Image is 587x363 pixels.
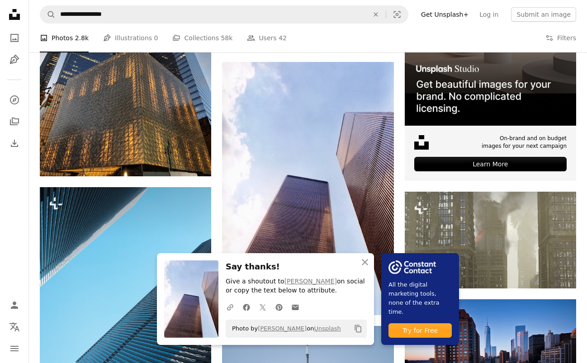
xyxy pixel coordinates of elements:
div: Try for Free [388,323,452,338]
a: [PERSON_NAME] [284,278,337,285]
a: Collections 58k [172,24,232,52]
a: Share on Pinterest [271,298,287,316]
button: Submit an image [511,7,576,22]
a: a couple of tall buildings sitting next to each other [222,184,393,193]
p: Give a shoutout to on social or copy the text below to attribute. [226,277,367,295]
a: All the digital marketing tools, none of the extra time.Try for Free [381,253,459,345]
a: Get Unsplash+ [416,7,474,22]
a: Home — Unsplash [5,5,24,25]
a: [PERSON_NAME] [258,325,307,332]
a: Unsplash [314,325,341,332]
a: smoke billows from the top of two buildings [405,236,576,244]
a: Illustrations 0 [103,24,158,52]
a: two tall buildings with a blue sky in the background [40,311,211,320]
a: Illustrations [5,51,24,69]
span: 0 [154,33,158,43]
img: file-1754318165549-24bf788d5b37 [388,260,436,274]
img: file-1631678316303-ed18b8b5cb9cimage [414,135,429,150]
span: 58k [221,33,232,43]
button: Language [5,318,24,336]
form: Find visuals sitewide [40,5,408,24]
span: 42 [279,33,287,43]
a: Share on Twitter [255,298,271,316]
a: Share over email [287,298,303,316]
button: Copy to clipboard [350,321,366,336]
a: Download History [5,134,24,152]
a: Log in / Sign up [5,296,24,314]
button: Filters [545,24,576,52]
button: Menu [5,339,24,358]
img: smoke billows from the top of two buildings [405,192,576,288]
button: Clear [366,6,386,23]
h3: Say thanks! [226,260,367,273]
a: Log in [474,7,504,22]
button: Search Unsplash [40,6,56,23]
a: Explore [5,91,24,109]
a: Collections [5,113,24,131]
span: On-brand and on budget images for your next campaign [479,135,567,150]
a: Photos [5,29,24,47]
a: Share on Facebook [238,298,255,316]
span: All the digital marketing tools, none of the extra time. [388,280,452,316]
div: Learn More [414,157,567,171]
a: a view of a city with tall buildings [405,352,576,360]
a: Users 42 [247,24,287,52]
button: Visual search [386,6,408,23]
span: Photo by on [227,321,341,336]
img: a couple of tall buildings sitting next to each other [222,62,393,315]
